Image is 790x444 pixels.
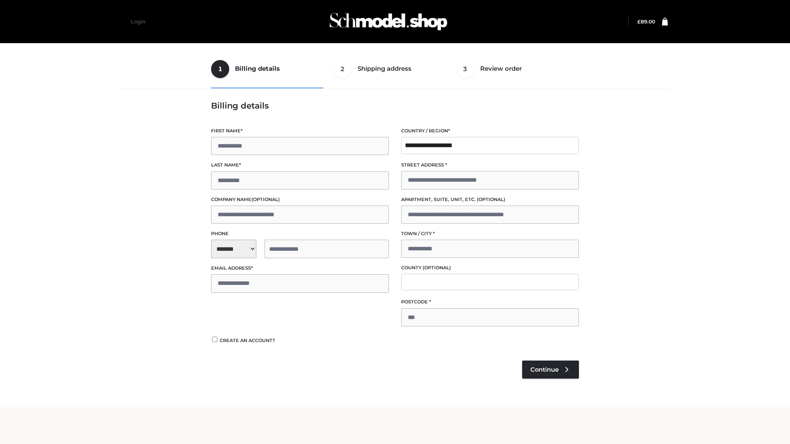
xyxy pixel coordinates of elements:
[637,18,655,25] a: £89.00
[211,101,579,111] h3: Billing details
[401,230,579,238] label: Town / City
[211,161,389,169] label: Last name
[401,196,579,203] label: Apartment, suite, unit, etc.
[211,337,218,342] input: Create an account?
[637,18,655,25] bdi: 89.00
[423,265,451,271] span: (optional)
[401,264,579,272] label: County
[637,18,641,25] span: £
[131,18,145,25] a: Login
[530,366,559,373] span: Continue
[220,338,275,343] span: Create an account?
[211,196,389,203] label: Company name
[522,361,579,379] a: Continue
[327,5,450,38] img: Schmodel Admin 964
[251,197,280,202] span: (optional)
[211,264,389,272] label: Email address
[401,161,579,169] label: Street address
[401,298,579,306] label: Postcode
[211,230,389,238] label: Phone
[401,127,579,135] label: Country / Region
[477,197,505,202] span: (optional)
[211,127,389,135] label: First name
